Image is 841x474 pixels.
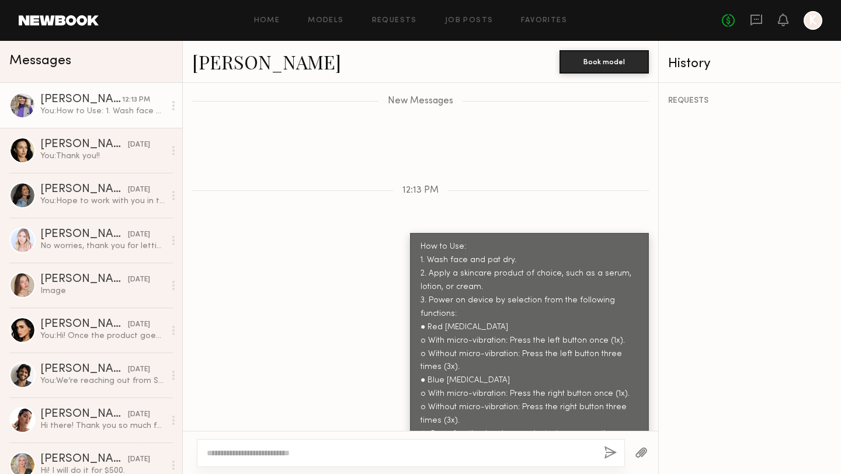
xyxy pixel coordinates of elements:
[128,454,150,465] div: [DATE]
[521,17,567,25] a: Favorites
[122,95,150,106] div: 12:13 PM
[40,196,165,207] div: You: Hope to work with you in the future!
[40,420,165,431] div: Hi there! Thank you so much for reaching out and considering me for this opportunity , I’d love t...
[40,274,128,285] div: [PERSON_NAME]
[40,409,128,420] div: [PERSON_NAME]
[128,274,150,285] div: [DATE]
[402,186,439,196] span: 12:13 PM
[128,229,150,241] div: [DATE]
[668,97,832,105] div: REQUESTS
[40,151,165,162] div: You: Thank you!!
[40,139,128,151] div: [PERSON_NAME]
[128,319,150,330] div: [DATE]
[128,364,150,375] div: [DATE]
[40,241,165,252] div: No worries, thank you for letting me know :) Looking forward to the shoot!
[40,106,165,117] div: You: How to Use: 1. Wash face and pat dry. 2. Apply a skincare product of choice, such as a serum...
[372,17,417,25] a: Requests
[128,140,150,151] div: [DATE]
[40,375,165,386] div: You: We’re reaching out from SUTRA—we’ll be at a trade show this week in [GEOGRAPHIC_DATA] at the...
[445,17,494,25] a: Job Posts
[192,49,341,74] a: [PERSON_NAME]
[9,54,71,68] span: Messages
[420,241,638,455] div: How to Use: 1. Wash face and pat dry. 2. Apply a skincare product of choice, such as a serum, lot...
[40,229,128,241] div: [PERSON_NAME]
[40,319,128,330] div: [PERSON_NAME]
[668,57,832,71] div: History
[804,11,822,30] a: K
[559,56,649,66] a: Book model
[128,409,150,420] div: [DATE]
[559,50,649,74] button: Book model
[40,285,165,297] div: Image
[254,17,280,25] a: Home
[308,17,343,25] a: Models
[40,364,128,375] div: [PERSON_NAME]
[128,184,150,196] div: [DATE]
[40,94,122,106] div: [PERSON_NAME]
[40,184,128,196] div: [PERSON_NAME]
[40,454,128,465] div: [PERSON_NAME]
[40,330,165,341] div: You: Hi! Once the product goes live I can share!
[388,96,453,106] span: New Messages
